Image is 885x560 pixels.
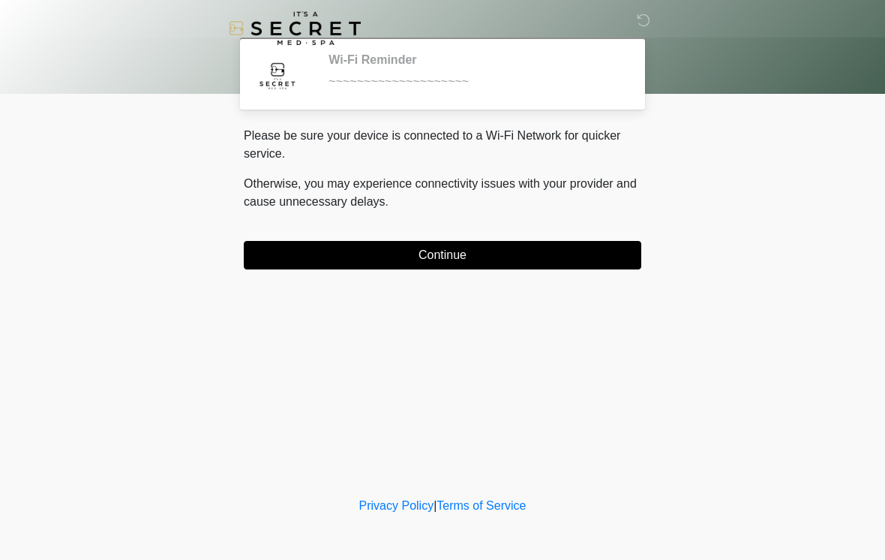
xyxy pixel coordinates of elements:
[244,127,641,163] p: Please be sure your device is connected to a Wi-Fi Network for quicker service.
[244,241,641,269] button: Continue
[244,175,641,211] p: Otherwise, you may experience connectivity issues with your provider and cause unnecessary delays
[229,11,361,45] img: It's A Secret Med Spa Logo
[433,499,436,512] a: |
[436,499,526,512] a: Terms of Service
[359,499,434,512] a: Privacy Policy
[328,53,619,67] h2: Wi-Fi Reminder
[328,73,619,91] div: ~~~~~~~~~~~~~~~~~~~~
[385,195,388,208] span: .
[255,53,300,98] img: Agent Avatar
